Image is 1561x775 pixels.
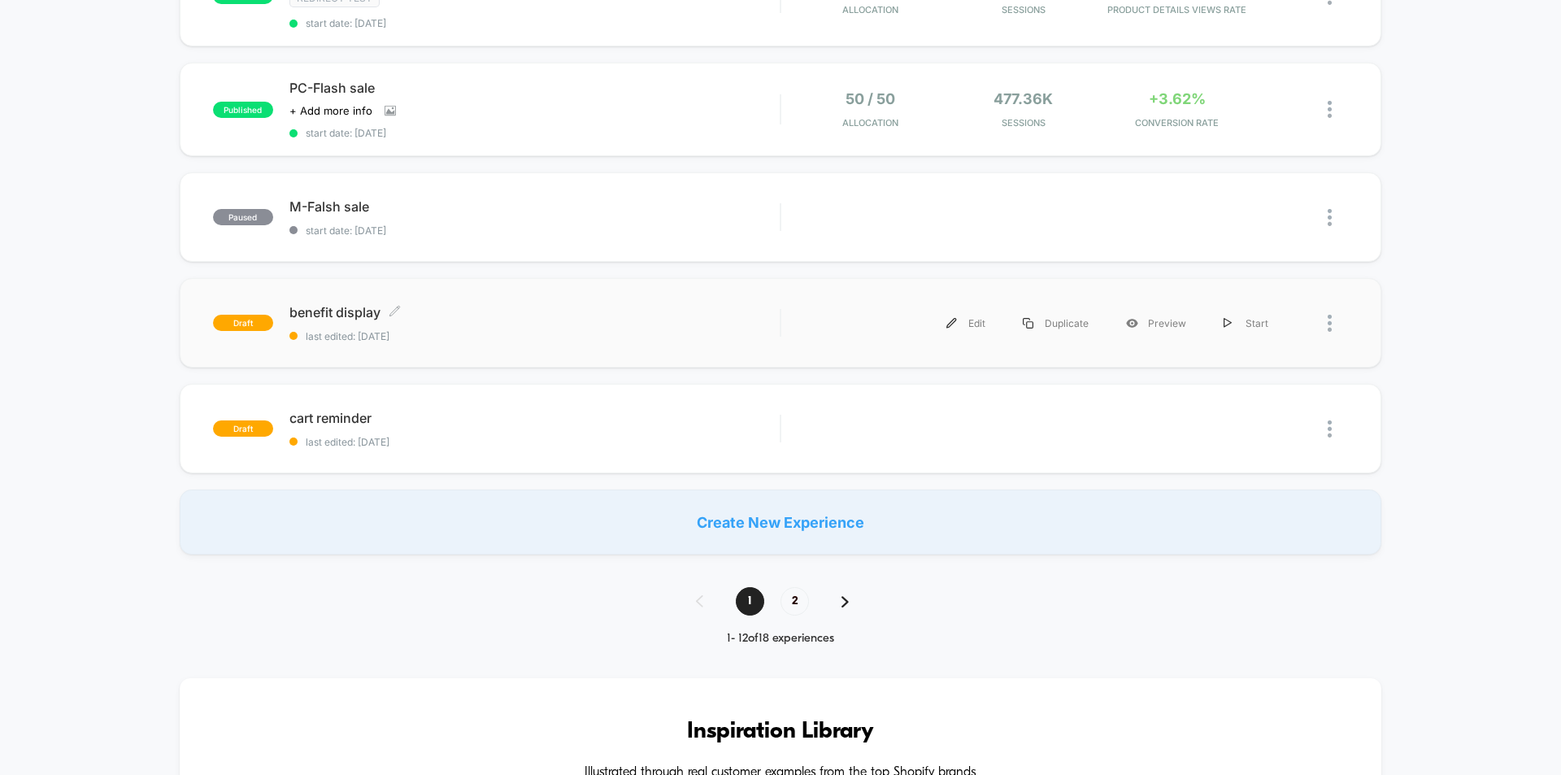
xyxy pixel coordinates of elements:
[228,719,1333,745] h3: Inspiration Library
[213,315,273,331] span: draft
[1023,318,1033,329] img: menu
[289,330,780,342] span: last edited: [DATE]
[946,318,957,329] img: menu
[1224,318,1232,329] img: menu
[289,17,780,29] span: start date: [DATE]
[1004,305,1107,342] div: Duplicate
[289,104,372,117] span: + Add more info
[180,490,1381,555] div: Create New Experience
[780,587,809,616] span: 2
[1149,90,1206,107] span: +3.62%
[951,117,1097,128] span: Sessions
[994,90,1053,107] span: 477.36k
[951,4,1097,15] span: Sessions
[1328,315,1332,332] img: close
[289,436,780,448] span: last edited: [DATE]
[1328,209,1332,226] img: close
[841,596,849,607] img: pagination forward
[213,420,273,437] span: draft
[213,209,273,225] span: paused
[289,198,780,215] span: M-Falsh sale
[1104,117,1250,128] span: CONVERSION RATE
[213,102,273,118] span: published
[289,224,780,237] span: start date: [DATE]
[289,410,780,426] span: cart reminder
[680,632,881,646] div: 1 - 12 of 18 experiences
[842,117,898,128] span: Allocation
[289,127,780,139] span: start date: [DATE]
[289,80,780,96] span: PC-Flash sale
[1328,101,1332,118] img: close
[846,90,895,107] span: 50 / 50
[842,4,898,15] span: Allocation
[1104,4,1250,15] span: PRODUCT DETAILS VIEWS RATE
[1205,305,1287,342] div: Start
[1107,305,1205,342] div: Preview
[1328,420,1332,438] img: close
[928,305,1004,342] div: Edit
[736,587,764,616] span: 1
[289,304,780,320] span: benefit display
